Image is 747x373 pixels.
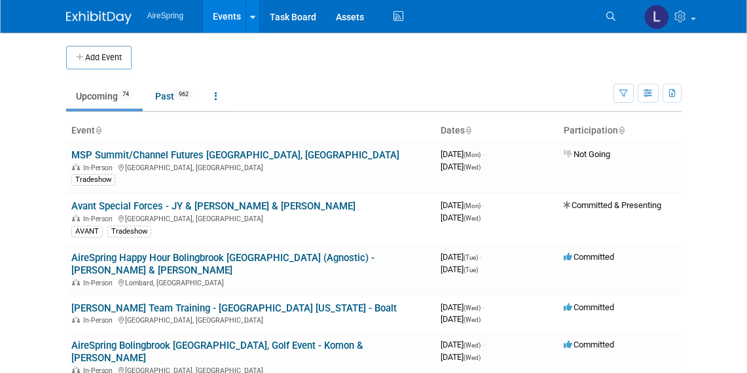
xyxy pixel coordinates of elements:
span: [DATE] [441,314,481,324]
a: AireSpring Happy Hour Bolingbrook [GEOGRAPHIC_DATA] (Agnostic) - [PERSON_NAME] & [PERSON_NAME] [71,252,374,276]
th: Dates [435,120,558,142]
span: Committed [564,252,614,262]
span: (Wed) [464,342,481,349]
span: [DATE] [441,302,484,312]
a: Sort by Event Name [95,125,101,135]
img: In-Person Event [72,215,80,221]
span: (Wed) [464,215,481,222]
span: Committed [564,340,614,349]
div: [GEOGRAPHIC_DATA], [GEOGRAPHIC_DATA] [71,314,430,325]
a: Avant Special Forces - JY & [PERSON_NAME] & [PERSON_NAME] [71,200,355,212]
img: In-Person Event [72,164,80,170]
span: In-Person [83,164,117,172]
span: [DATE] [441,162,481,171]
span: - [483,302,484,312]
a: Past962 [145,84,202,109]
span: Committed & Presenting [564,200,661,210]
span: [DATE] [441,252,482,262]
div: Tradeshow [71,174,115,186]
div: AVANT [71,226,103,238]
span: In-Person [83,316,117,325]
div: [GEOGRAPHIC_DATA], [GEOGRAPHIC_DATA] [71,162,430,172]
a: Sort by Participation Type [618,125,625,135]
img: In-Person Event [72,316,80,323]
img: Lisa Chow [644,5,669,29]
span: AireSpring [147,11,184,20]
div: Tradeshow [107,226,151,238]
th: Participation [558,120,682,142]
span: (Tue) [464,254,478,261]
span: In-Person [83,215,117,223]
a: Upcoming74 [66,84,143,109]
span: (Tue) [464,266,478,274]
span: [DATE] [441,149,484,159]
span: [DATE] [441,200,484,210]
span: Committed [564,302,614,312]
img: In-Person Event [72,366,80,373]
span: [DATE] [441,340,484,349]
span: In-Person [83,279,117,287]
span: [DATE] [441,352,481,362]
span: (Mon) [464,151,481,158]
span: (Mon) [464,202,481,209]
button: Add Event [66,46,132,69]
span: [DATE] [441,264,478,274]
span: Not Going [564,149,610,159]
a: [PERSON_NAME] Team Training - [GEOGRAPHIC_DATA] [US_STATE] - Boalt [71,302,397,314]
span: [DATE] [441,213,481,222]
span: - [480,252,482,262]
img: ExhibitDay [66,11,132,24]
a: Sort by Start Date [465,125,471,135]
a: MSP Summit/Channel Futures [GEOGRAPHIC_DATA], [GEOGRAPHIC_DATA] [71,149,399,161]
span: (Wed) [464,354,481,361]
img: In-Person Event [72,279,80,285]
span: - [483,200,484,210]
span: 74 [118,90,133,99]
a: AireSpring Bolingbrook [GEOGRAPHIC_DATA], Golf Event - Komon & [PERSON_NAME] [71,340,363,364]
span: (Wed) [464,316,481,323]
div: [GEOGRAPHIC_DATA], [GEOGRAPHIC_DATA] [71,213,430,223]
div: Lombard, [GEOGRAPHIC_DATA] [71,277,430,287]
th: Event [66,120,435,142]
span: - [483,340,484,349]
span: 962 [175,90,192,99]
span: (Wed) [464,304,481,311]
span: (Wed) [464,164,481,171]
span: - [483,149,484,159]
